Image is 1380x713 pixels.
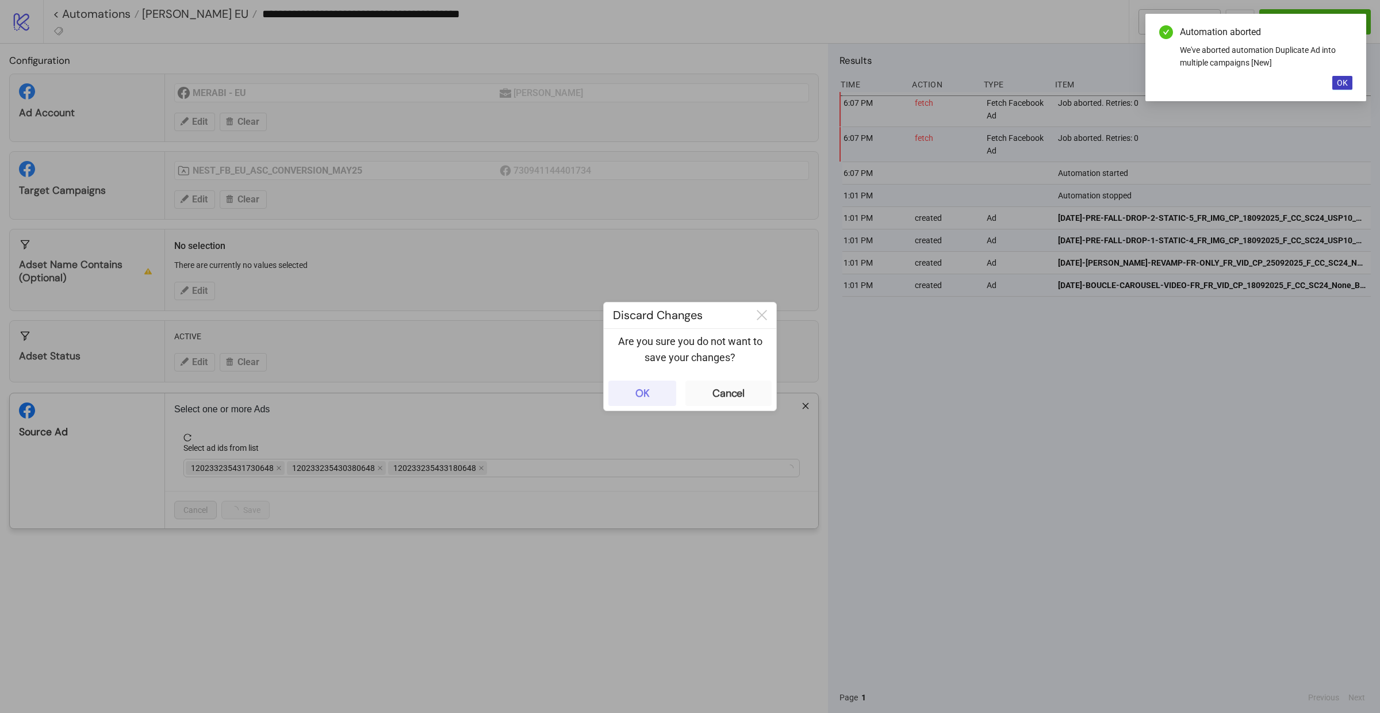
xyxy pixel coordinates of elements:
div: Automation aborted [1180,25,1352,39]
button: OK [608,381,676,406]
button: Cancel [685,381,772,406]
div: Discard Changes [604,302,747,328]
div: OK [635,387,650,400]
p: Are you sure you do not want to save your changes? [613,333,767,366]
span: OK [1337,78,1348,87]
div: We've aborted automation Duplicate Ad into multiple campaigns [New] [1180,44,1352,69]
div: Cancel [712,387,745,400]
button: OK [1332,76,1352,90]
span: check-circle [1159,25,1173,39]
